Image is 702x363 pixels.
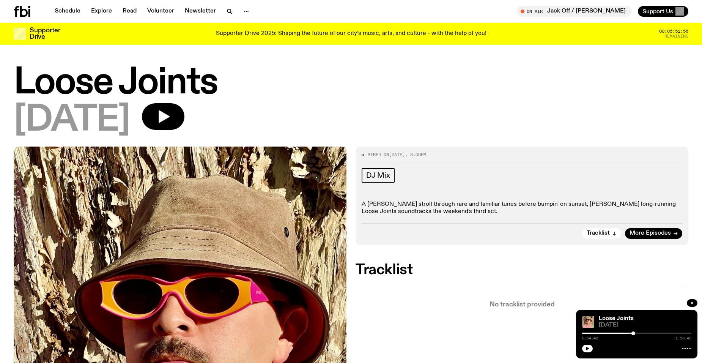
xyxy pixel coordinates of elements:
[362,201,682,215] p: A [PERSON_NAME] stroll through rare and familiar tunes before bumpin' on sunset, [PERSON_NAME] lo...
[405,152,426,158] span: , 3:00pm
[14,103,130,137] span: [DATE]
[366,171,390,180] span: DJ Mix
[599,316,634,322] a: Loose Joints
[143,6,179,17] a: Volunteer
[625,228,682,239] a: More Episodes
[517,6,632,17] button: On AirJack Off / [PERSON_NAME]
[356,263,688,277] h2: Tracklist
[30,27,60,40] h3: Supporter Drive
[582,316,594,328] img: Tyson stands in front of a paperbark tree wearing orange sunglasses, a suede bucket hat and a pin...
[638,6,688,17] button: Support Us
[50,6,85,17] a: Schedule
[14,66,688,100] h1: Loose Joints
[599,322,691,328] span: [DATE]
[118,6,141,17] a: Read
[675,336,691,340] span: 1:56:49
[389,152,405,158] span: [DATE]
[587,230,610,236] span: Tracklist
[642,8,673,15] span: Support Us
[630,230,671,236] span: More Episodes
[87,6,116,17] a: Explore
[216,30,486,37] p: Supporter Drive 2025: Shaping the future of our city’s music, arts, and culture - with the help o...
[180,6,220,17] a: Newsletter
[356,301,688,308] p: No tracklist provided
[582,336,598,340] span: 0:54:42
[659,29,688,33] span: 00:05:51:56
[664,34,688,38] span: Remaining
[362,168,395,183] a: DJ Mix
[582,228,621,239] button: Tracklist
[368,152,389,158] span: Aired on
